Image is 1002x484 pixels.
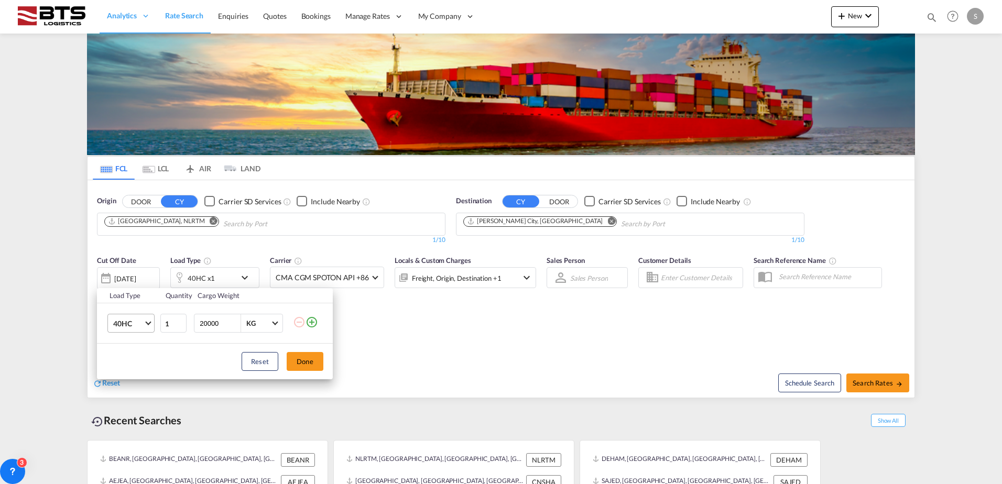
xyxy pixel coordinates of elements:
div: Cargo Weight [198,291,287,300]
input: Enter Weight [199,314,241,332]
button: Reset [242,352,278,371]
div: KG [246,319,256,327]
md-select: Choose: 40HC [107,314,155,333]
md-icon: icon-minus-circle-outline [293,316,306,328]
input: Qty [160,314,187,333]
button: Done [287,352,323,371]
th: Load Type [97,288,159,303]
md-icon: icon-plus-circle-outline [306,316,318,328]
span: 40HC [113,318,144,329]
th: Quantity [159,288,192,303]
